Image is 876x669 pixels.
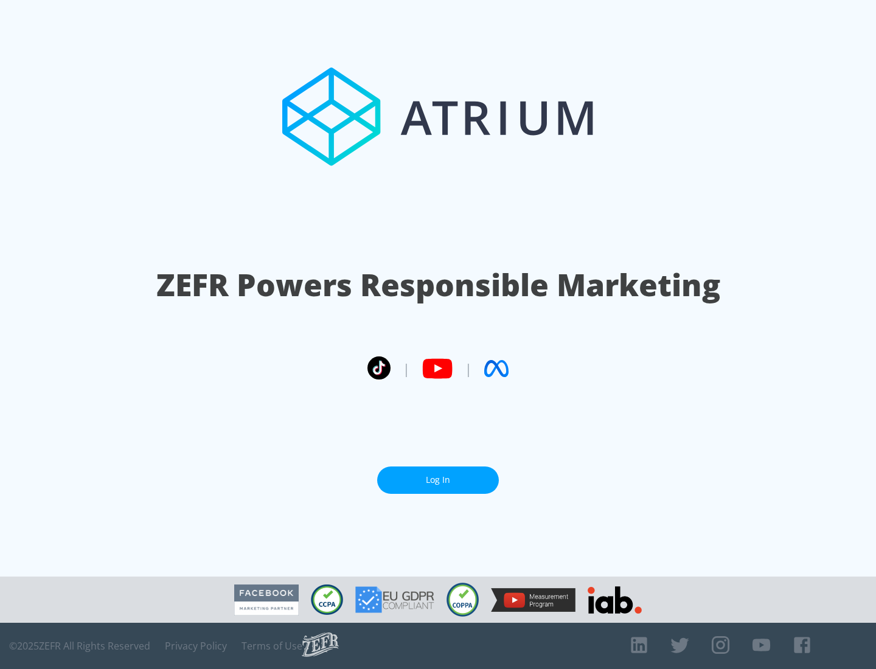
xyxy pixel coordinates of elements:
img: COPPA Compliant [447,583,479,617]
a: Log In [377,466,499,494]
a: Privacy Policy [165,640,227,652]
img: GDPR Compliant [355,586,434,613]
span: | [403,359,410,378]
img: Facebook Marketing Partner [234,584,299,615]
img: IAB [588,586,642,614]
img: CCPA Compliant [311,584,343,615]
span: | [465,359,472,378]
span: © 2025 ZEFR All Rights Reserved [9,640,150,652]
a: Terms of Use [242,640,302,652]
img: YouTube Measurement Program [491,588,575,612]
h1: ZEFR Powers Responsible Marketing [156,264,720,306]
